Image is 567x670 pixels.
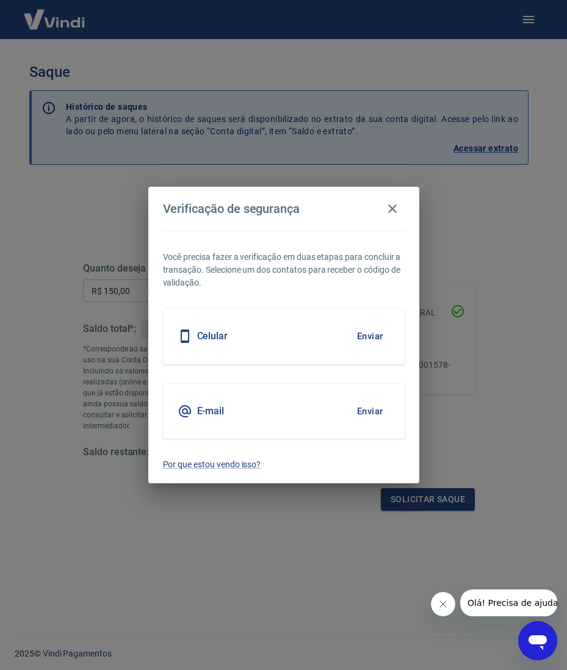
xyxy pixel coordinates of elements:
[431,592,455,616] iframe: Fechar mensagem
[163,251,405,289] p: Você precisa fazer a verificação em duas etapas para concluir a transação. Selecione um dos conta...
[350,323,390,349] button: Enviar
[7,9,103,18] span: Olá! Precisa de ajuda?
[518,621,557,660] iframe: Botão para abrir a janela de mensagens
[163,201,300,216] h4: Verificação de segurança
[350,398,390,424] button: Enviar
[460,589,557,616] iframe: Mensagem da empresa
[197,330,228,342] h5: Celular
[163,458,405,471] a: Por que estou vendo isso?
[197,405,225,417] h5: E-mail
